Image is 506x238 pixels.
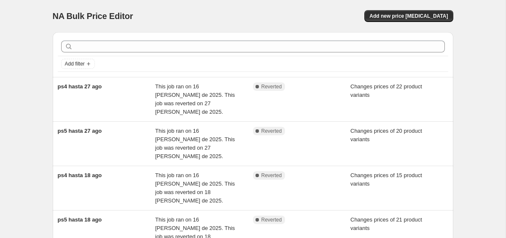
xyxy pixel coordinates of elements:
[261,128,282,134] span: Reverted
[350,83,422,98] span: Changes prices of 22 product variants
[58,216,102,223] span: ps5 hasta 18 ago
[155,172,235,204] span: This job ran on 16 [PERSON_NAME] de 2025. This job was reverted on 18 [PERSON_NAME] de 2025.
[350,128,422,142] span: Changes prices of 20 product variants
[155,128,235,159] span: This job ran on 16 [PERSON_NAME] de 2025. This job was reverted on 27 [PERSON_NAME] de 2025.
[58,128,102,134] span: ps5 hasta 27 ago
[261,216,282,223] span: Reverted
[261,83,282,90] span: Reverted
[65,60,85,67] span: Add filter
[53,11,133,21] span: NA Bulk Price Editor
[61,59,95,69] button: Add filter
[369,13,448,19] span: Add new price [MEDICAL_DATA]
[155,83,235,115] span: This job ran on 16 [PERSON_NAME] de 2025. This job was reverted on 27 [PERSON_NAME] de 2025.
[350,172,422,187] span: Changes prices of 15 product variants
[364,10,453,22] button: Add new price [MEDICAL_DATA]
[350,216,422,231] span: Changes prices of 21 product variants
[58,83,102,90] span: ps4 hasta 27 ago
[261,172,282,179] span: Reverted
[58,172,102,178] span: ps4 hasta 18 ago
